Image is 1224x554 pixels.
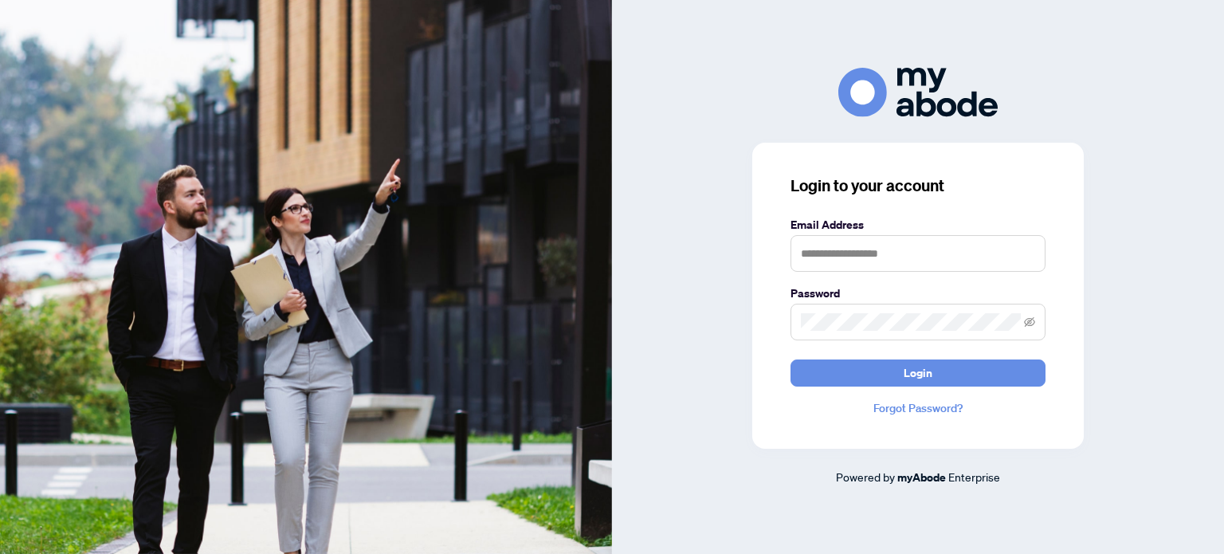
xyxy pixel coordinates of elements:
[790,216,1045,234] label: Email Address
[897,469,946,486] a: myAbode
[1024,316,1035,328] span: eye-invisible
[838,68,998,116] img: ma-logo
[790,285,1045,302] label: Password
[790,175,1045,197] h3: Login to your account
[948,470,1000,484] span: Enterprise
[836,470,895,484] span: Powered by
[904,360,932,386] span: Login
[790,399,1045,417] a: Forgot Password?
[790,360,1045,387] button: Login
